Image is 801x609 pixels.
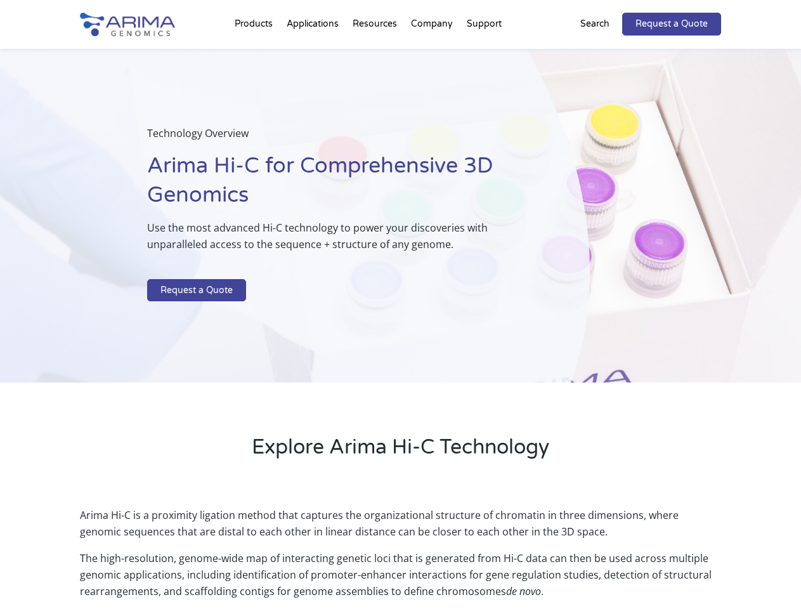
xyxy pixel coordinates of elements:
a: Request a Quote [147,279,246,302]
img: Arima-Genomics-logo [80,13,175,36]
a: Request a Quote [622,13,721,36]
p: Arima Hi-C is a proximity ligation method that captures the organizational structure of chromatin... [80,507,720,550]
p: Use the most advanced Hi-C technology to power your discoveries with unparalleled access to the s... [147,219,526,263]
i: de novo [506,584,541,598]
p: Technology Overview [147,125,526,152]
h2: Explore Arima Hi-C Technology [80,433,720,471]
h1: Arima Hi-C for Comprehensive 3D Genomics [147,152,526,219]
p: Search [580,16,609,32]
